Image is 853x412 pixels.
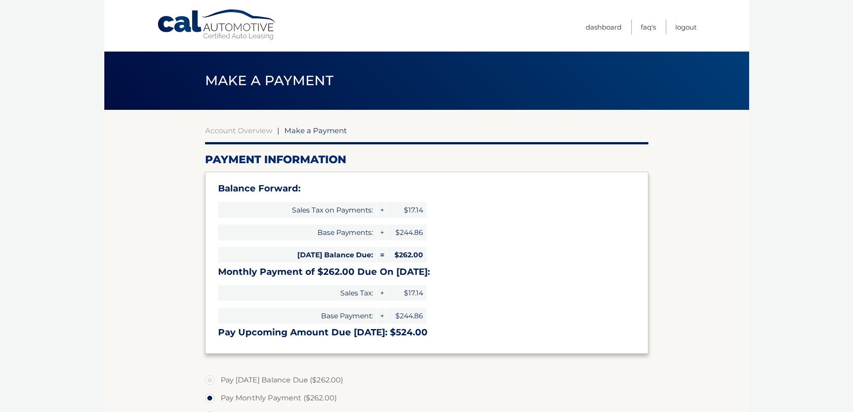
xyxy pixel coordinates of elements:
[205,371,648,389] label: Pay [DATE] Balance Due ($262.00)
[205,389,648,407] label: Pay Monthly Payment ($262.00)
[218,327,635,338] h3: Pay Upcoming Amount Due [DATE]: $524.00
[284,126,347,135] span: Make a Payment
[377,308,386,324] span: +
[641,20,656,35] a: FAQ's
[218,266,635,278] h3: Monthly Payment of $262.00 Due On [DATE]:
[675,20,697,35] a: Logout
[205,153,648,166] h2: Payment Information
[377,247,386,263] span: =
[386,202,427,218] span: $17.14
[218,285,377,301] span: Sales Tax:
[218,183,635,194] h3: Balance Forward:
[218,308,377,324] span: Base Payment:
[386,308,427,324] span: $244.86
[586,20,622,35] a: Dashboard
[157,9,278,41] a: Cal Automotive
[218,225,377,240] span: Base Payments:
[386,247,427,263] span: $262.00
[218,247,377,263] span: [DATE] Balance Due:
[377,225,386,240] span: +
[218,202,377,218] span: Sales Tax on Payments:
[386,285,427,301] span: $17.14
[277,126,279,135] span: |
[377,285,386,301] span: +
[205,72,334,89] span: Make a Payment
[205,126,272,135] a: Account Overview
[377,202,386,218] span: +
[386,225,427,240] span: $244.86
